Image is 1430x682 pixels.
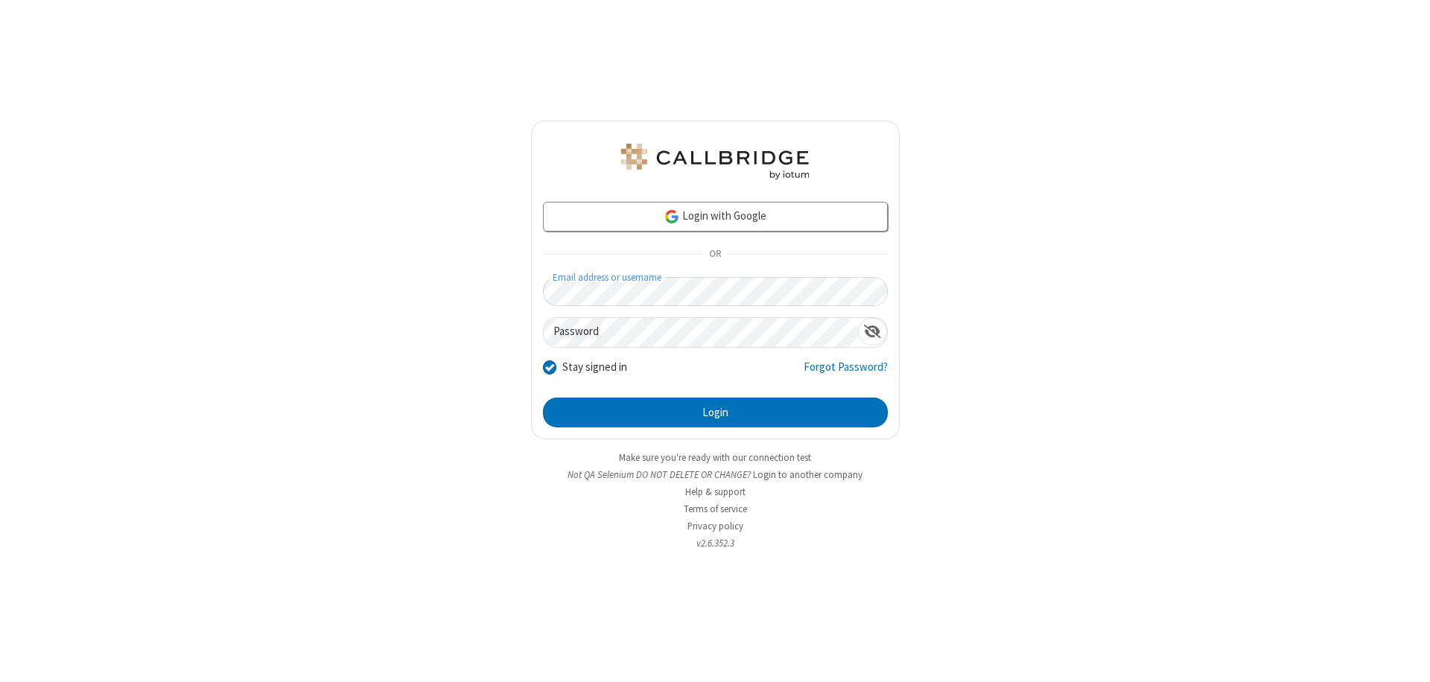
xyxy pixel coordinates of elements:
a: Forgot Password? [804,359,888,387]
li: Not QA Selenium DO NOT DELETE OR CHANGE? [531,468,900,482]
li: v2.6.352.3 [531,536,900,550]
a: Login with Google [543,202,888,232]
a: Privacy policy [687,520,743,532]
span: OR [703,244,727,265]
input: Email address or username [543,277,888,306]
a: Help & support [685,485,746,498]
input: Password [544,318,858,347]
img: google-icon.png [664,208,680,225]
a: Make sure you're ready with our connection test [619,451,811,464]
div: Show password [858,318,887,345]
a: Terms of service [684,503,747,515]
label: Stay signed in [562,359,627,376]
img: QA Selenium DO NOT DELETE OR CHANGE [618,144,812,179]
button: Login to another company [753,468,862,482]
button: Login [543,398,888,427]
